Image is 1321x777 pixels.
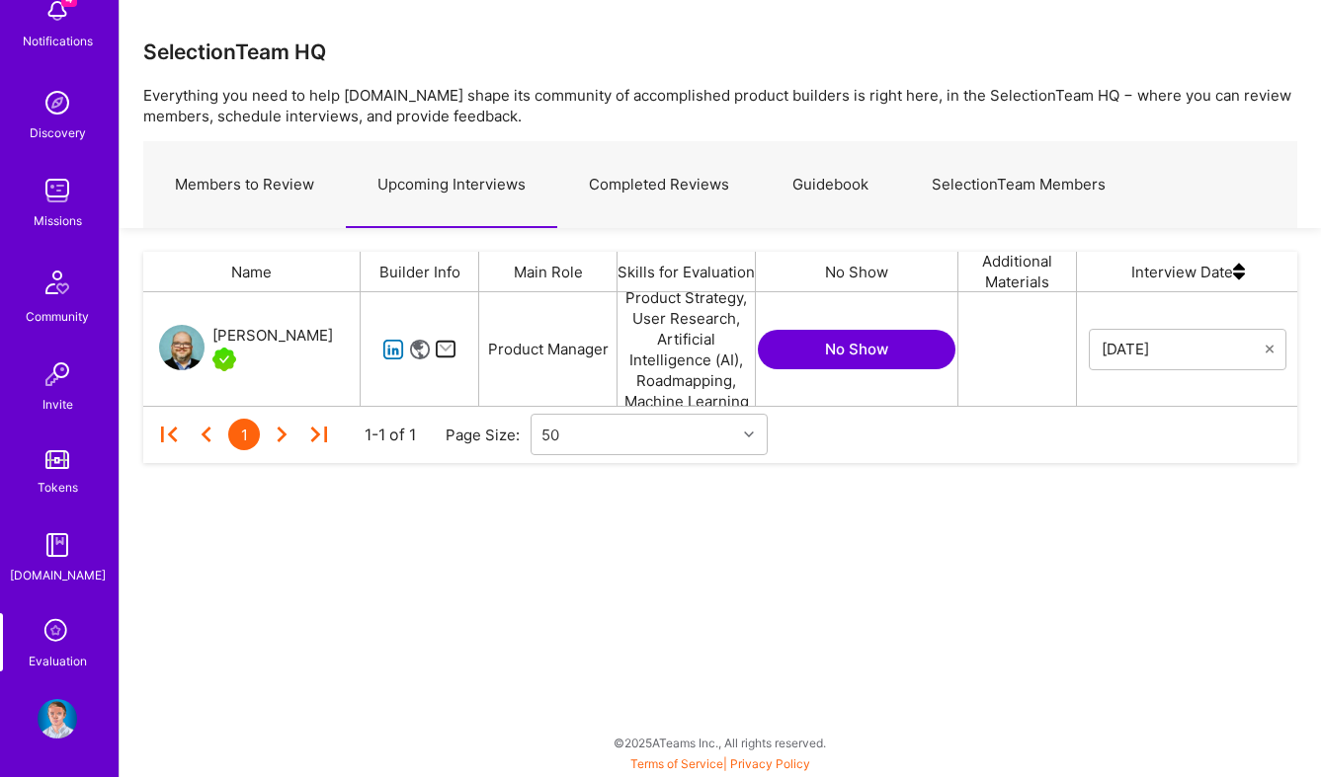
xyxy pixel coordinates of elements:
button: No Show [758,330,955,369]
img: sort [1233,252,1245,291]
div: Product Strategy, User Research, Artificial Intelligence (AI), Roadmapping, Machine Learning [618,292,756,406]
a: Guidebook [761,142,900,228]
div: Product Manager [479,292,618,406]
img: guide book [38,525,77,565]
p: Everything you need to help [DOMAIN_NAME] shape its community of accomplished product builders is... [143,85,1297,126]
img: Invite [38,354,77,394]
span: | [630,756,810,771]
div: Invite [42,394,73,415]
h3: SelectionTeam HQ [143,39,326,64]
img: A.Teamer in Residence [212,348,236,371]
a: SelectionTeam Members [900,142,1137,228]
div: Name [143,252,361,291]
img: teamwork [38,171,77,210]
div: Notifications [23,31,93,51]
a: User Avatar[PERSON_NAME]A.Teamer in Residence [159,324,333,375]
div: [PERSON_NAME] [212,324,333,348]
div: Discovery [30,122,86,143]
div: Tokens [38,477,78,498]
div: Evaluation [29,651,87,671]
img: tokens [45,450,69,469]
div: 1-1 of 1 [365,425,416,445]
div: Interview Date [1077,252,1299,291]
div: [DOMAIN_NAME] [10,565,106,585]
div: © 2025 ATeams Inc., All rights reserved. [119,718,1321,767]
div: 50 [541,425,559,445]
i: icon SelectionTeam [39,613,76,651]
a: Upcoming Interviews [346,142,557,228]
img: Community [34,259,81,306]
i: icon Mail [435,338,457,360]
a: Terms of Service [630,756,723,771]
div: No Show [756,252,958,291]
div: Additional Materials [958,252,1077,291]
div: Skills for Evaluation [618,252,756,291]
img: discovery [38,83,77,122]
a: Completed Reviews [557,142,761,228]
div: 1 [228,419,260,450]
div: Page Size: [446,425,531,445]
input: Select Date... [1102,340,1266,359]
div: Community [26,306,89,327]
i: icon Chevron [744,429,754,439]
img: User Avatar [159,325,205,370]
div: Main Role [479,252,618,291]
div: Missions [34,210,82,231]
i: icon Website [408,339,431,361]
a: Members to Review [143,142,346,228]
a: User Avatar [33,699,82,738]
img: User Avatar [38,699,77,738]
div: Builder Info [361,252,479,291]
a: Privacy Policy [730,756,810,771]
i: icon linkedIn [382,339,405,361]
